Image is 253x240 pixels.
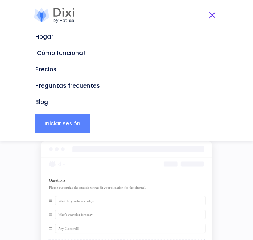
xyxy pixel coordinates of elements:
[203,9,221,21] button: Cambiar navegación
[35,114,90,133] a: Iniciar sesión
[35,98,48,106] font: Blog
[44,120,81,127] font: Iniciar sesión
[35,65,57,74] a: Precios
[35,82,100,90] font: Preguntas frecuentes
[35,32,54,41] a: Hogar
[35,33,54,41] font: Hogar
[35,81,100,90] a: Preguntas frecuentes
[35,49,85,57] a: ¡Cómo funciona!
[35,98,48,106] a: Blog
[35,65,57,73] font: Precios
